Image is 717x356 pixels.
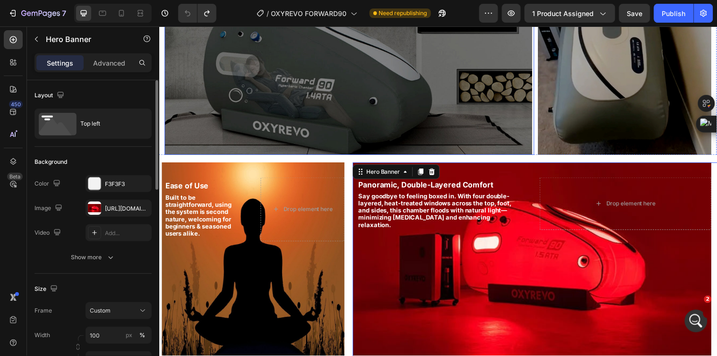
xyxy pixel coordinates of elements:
button: Show more [35,249,152,266]
div: Add... [105,229,149,237]
div: Background [35,158,67,166]
div: Undo/Redo [178,4,216,23]
input: px% [86,327,152,344]
p: Advanced [93,58,125,68]
label: Frame [35,306,52,315]
div: Drop element here [455,176,505,184]
span: Built to be straightforward, using the system is second nature, welcoming for beginners & seasone... [7,170,74,214]
div: Background Image [197,138,562,341]
div: F3F3F3 [105,180,149,188]
span: Need republishing [379,9,427,17]
button: 1 product assigned [525,4,615,23]
span: OXYREVO FORWARD90 [271,8,347,18]
button: % [123,330,135,341]
span: 1 product assigned [533,8,594,18]
div: Publish [662,8,686,18]
button: Save [619,4,650,23]
span: 2 [704,296,712,303]
button: Custom [86,302,152,319]
iframe: To enrich screen reader interactions, please activate Accessibility in Grammarly extension settings [159,26,717,356]
div: Video [35,227,63,239]
p: Say goodbye to feeling boxed in. With four double-layered, heat-treated windows across the top, f... [203,169,371,206]
div: Hero Banner [209,144,247,152]
span: Ease of Use [7,157,51,167]
div: 450 [9,101,23,108]
button: px [137,330,148,341]
strong: Panoramic, Double-Layered Comfort [203,156,340,166]
div: Background Image [3,138,189,341]
span: / [267,8,269,18]
div: Size [35,283,60,296]
div: Beta [7,173,23,180]
p: 7 [62,8,66,19]
p: Settings [47,58,73,68]
span: Save [627,9,643,17]
div: [URL][DOMAIN_NAME] [105,204,149,213]
button: Publish [654,4,694,23]
div: Top left [80,113,138,135]
div: Image [35,202,64,215]
div: Drop element here [127,182,177,190]
label: Width [35,331,50,339]
div: Color [35,178,62,190]
button: 7 [4,4,70,23]
span: Custom [90,306,111,315]
p: Hero Banner [46,34,126,45]
div: px [126,331,132,339]
iframe: Intercom live chat [685,310,708,332]
div: Show more [71,253,115,262]
div: Layout [35,89,66,102]
div: % [139,331,145,339]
